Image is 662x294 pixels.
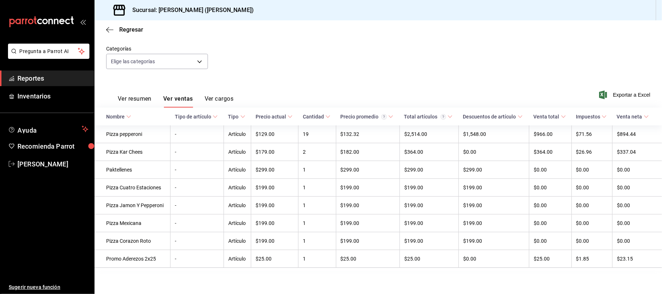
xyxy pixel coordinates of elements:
svg: El total artículos considera cambios de precios en los artículos así como costos adicionales por ... [441,114,446,120]
td: $0.00 [571,197,612,214]
span: Nombre [106,114,131,120]
td: $299.00 [459,161,529,179]
td: $199.00 [459,197,529,214]
div: Nombre [106,114,125,120]
td: $199.00 [336,214,400,232]
td: $0.00 [571,214,612,232]
td: $199.00 [251,214,298,232]
td: 19 [298,125,336,143]
td: Promo Aderezos 2x25 [95,250,170,268]
td: $0.00 [571,161,612,179]
td: - [170,214,224,232]
td: $199.00 [251,232,298,250]
span: Sugerir nueva función [9,283,88,291]
span: Reportes [17,73,88,83]
td: $25.00 [251,250,298,268]
td: $199.00 [459,232,529,250]
td: $199.00 [336,232,400,250]
td: $0.00 [571,179,612,197]
td: $299.00 [336,161,400,179]
td: $199.00 [400,197,459,214]
td: $132.32 [336,125,400,143]
td: $199.00 [336,197,400,214]
td: $23.15 [613,250,662,268]
td: $26.96 [571,143,612,161]
span: Impuestos [576,114,607,120]
td: $299.00 [400,161,459,179]
div: Precio promedio [340,114,387,120]
td: $0.00 [459,250,529,268]
span: [PERSON_NAME] [17,159,88,169]
td: - [170,250,224,268]
span: Precio promedio [340,114,393,120]
td: $0.00 [613,232,662,250]
td: Pizza pepperoni [95,125,170,143]
td: $199.00 [251,179,298,197]
td: 1 [298,197,336,214]
span: Precio actual [256,114,293,120]
td: - [170,143,224,161]
button: Pregunta a Parrot AI [8,44,89,59]
button: Regresar [106,26,143,33]
td: $299.00 [251,161,298,179]
label: Categorías [106,47,208,52]
td: $364.00 [400,143,459,161]
td: $2,514.00 [400,125,459,143]
td: $199.00 [400,232,459,250]
div: Descuentos de artículo [463,114,516,120]
td: $25.00 [400,250,459,268]
span: Regresar [119,26,143,33]
td: $364.00 [529,143,572,161]
td: $25.00 [336,250,400,268]
td: - [170,232,224,250]
div: Cantidad [303,114,324,120]
td: - [170,197,224,214]
td: Artículo [224,125,251,143]
td: 1 [298,179,336,197]
span: Inventarios [17,91,88,101]
td: $0.00 [529,232,572,250]
span: Tipo de artículo [175,114,218,120]
td: $0.00 [459,143,529,161]
div: Tipo de artículo [175,114,211,120]
td: $0.00 [529,161,572,179]
td: $182.00 [336,143,400,161]
td: $337.04 [613,143,662,161]
td: Pizza Corazon Roto [95,232,170,250]
button: Ver cargos [205,95,234,108]
td: Paktellenes [95,161,170,179]
td: $0.00 [613,161,662,179]
span: Pregunta a Parrot AI [20,48,78,55]
div: Tipo [228,114,239,120]
td: $0.00 [529,197,572,214]
td: $199.00 [336,179,400,197]
button: open_drawer_menu [80,19,86,25]
td: Pizza Mexicana [95,214,170,232]
td: $199.00 [400,214,459,232]
td: 1 [298,232,336,250]
td: Artículo [224,250,251,268]
td: $1.85 [571,250,612,268]
td: $0.00 [613,197,662,214]
td: $129.00 [251,125,298,143]
td: - [170,179,224,197]
span: Tipo [228,114,245,120]
td: $0.00 [529,179,572,197]
td: - [170,161,224,179]
span: Venta neta [617,114,649,120]
button: Ver resumen [118,95,152,108]
td: $199.00 [400,179,459,197]
td: $0.00 [613,179,662,197]
div: Precio actual [256,114,286,120]
span: Recomienda Parrot [17,141,88,151]
a: Pregunta a Parrot AI [5,53,89,60]
td: Artículo [224,232,251,250]
td: $0.00 [529,214,572,232]
button: Ver ventas [163,95,193,108]
div: Venta neta [617,114,642,120]
td: $0.00 [571,232,612,250]
h3: Sucursal: [PERSON_NAME] ([PERSON_NAME]) [127,6,254,15]
td: - [170,125,224,143]
button: Exportar a Excel [601,90,650,99]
